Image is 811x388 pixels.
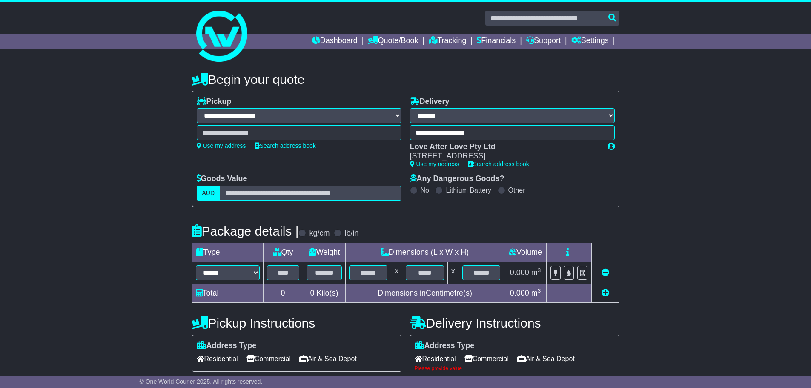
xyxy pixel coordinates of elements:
label: Address Type [197,341,257,351]
label: Address Type [415,341,475,351]
span: Air & Sea Depot [299,352,357,365]
label: Other [508,186,525,194]
label: Goods Value [197,174,247,184]
label: No [421,186,429,194]
h4: Pickup Instructions [192,316,401,330]
span: Residential [415,352,456,365]
a: Settings [571,34,609,49]
td: 0 [263,284,303,302]
td: Dimensions in Centimetre(s) [346,284,504,302]
label: AUD [197,186,221,201]
label: Any Dangerous Goods? [410,174,504,184]
a: Add new item [602,289,609,297]
td: Qty [263,243,303,262]
a: Search address book [255,142,316,149]
h4: Begin your quote [192,72,619,86]
label: Lithium Battery [446,186,491,194]
td: Type [192,243,263,262]
td: x [391,262,402,284]
span: 0.000 [510,289,529,297]
span: Residential [197,352,238,365]
sup: 3 [538,267,541,273]
span: 0 [310,289,314,297]
a: Use my address [197,142,246,149]
span: m [531,289,541,297]
div: Love After Love Pty Ltd [410,142,599,152]
a: Support [526,34,561,49]
span: m [531,268,541,277]
label: kg/cm [309,229,330,238]
a: Quote/Book [368,34,418,49]
label: lb/in [344,229,358,238]
td: Dimensions (L x W x H) [346,243,504,262]
a: Financials [477,34,516,49]
span: Commercial [246,352,291,365]
td: x [447,262,459,284]
a: Dashboard [312,34,358,49]
td: Kilo(s) [303,284,346,302]
h4: Package details | [192,224,299,238]
a: Remove this item [602,268,609,277]
div: Please provide value [415,365,615,371]
label: Delivery [410,97,450,106]
sup: 3 [538,287,541,294]
div: [STREET_ADDRESS] [410,152,599,161]
span: 0.000 [510,268,529,277]
span: Commercial [464,352,509,365]
td: Volume [504,243,547,262]
span: © One World Courier 2025. All rights reserved. [140,378,263,385]
a: Tracking [429,34,466,49]
td: Weight [303,243,346,262]
a: Search address book [468,161,529,167]
td: Total [192,284,263,302]
span: Air & Sea Depot [517,352,575,365]
label: Pickup [197,97,232,106]
h4: Delivery Instructions [410,316,619,330]
a: Use my address [410,161,459,167]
